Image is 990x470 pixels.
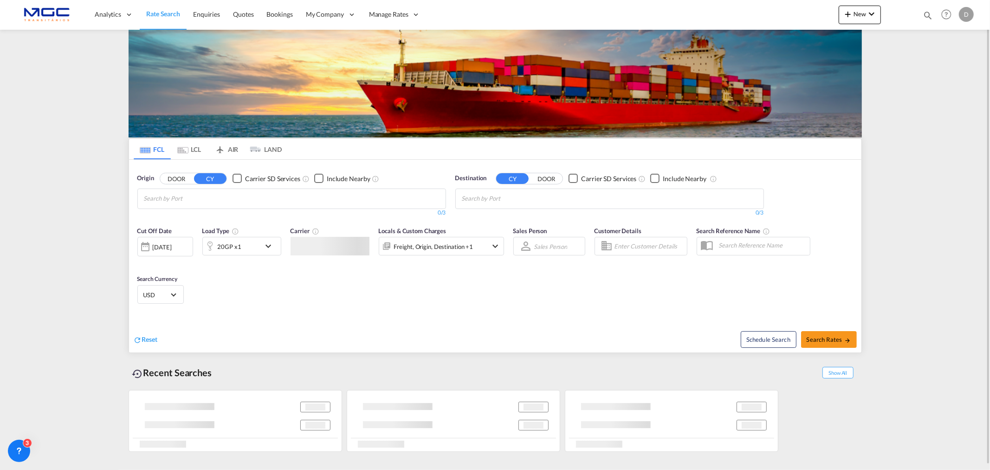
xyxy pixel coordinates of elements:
[314,174,370,183] md-checkbox: Checkbox No Ink
[369,10,408,19] span: Manage Rates
[581,174,636,183] div: Carrier SD Services
[129,30,862,137] img: LCL+%26+FCL+BACKGROUND.png
[844,337,851,344] md-icon: icon-arrow-right
[171,139,208,159] md-tab-item: LCL
[462,191,550,206] input: Chips input.
[959,7,974,22] div: D
[137,174,154,183] span: Origin
[379,237,504,255] div: Freight Origin Destination Factory Stuffingicon-chevron-down
[372,175,380,183] md-icon: Unchecked: Ignores neighbouring ports when fetching rates.Checked : Includes neighbouring ports w...
[714,238,810,252] input: Search Reference Name
[938,7,959,23] div: Help
[137,237,193,256] div: [DATE]
[839,6,881,24] button: icon-plus 400-fgNewicon-chevron-down
[615,239,684,253] input: Enter Customer Details
[144,191,232,206] input: Chips input.
[306,10,344,19] span: My Company
[663,174,706,183] div: Include Nearby
[923,10,933,20] md-icon: icon-magnify
[801,331,857,348] button: Search Ratesicon-arrow-right
[763,228,770,235] md-icon: Your search will be saved by the below given name
[95,10,121,19] span: Analytics
[233,10,253,18] span: Quotes
[202,237,281,255] div: 20GP x1icon-chevron-down
[14,4,77,25] img: 92835000d1c111ee8b33af35afdd26c7.png
[822,367,853,379] span: Show All
[513,227,547,235] span: Sales Person
[208,139,245,159] md-tab-item: AIR
[569,174,636,183] md-checkbox: Checkbox No Ink
[142,288,179,301] md-select: Select Currency: $ USDUnited States Dollar
[455,174,487,183] span: Destination
[312,228,319,235] md-icon: The selected Trucker/Carrierwill be displayed in the rate results If the rates are from another f...
[137,255,144,268] md-datepicker: Select
[842,10,877,18] span: New
[267,10,293,18] span: Bookings
[807,336,851,343] span: Search Rates
[327,174,370,183] div: Include Nearby
[394,240,473,253] div: Freight Origin Destination Factory Stuffing
[202,227,239,235] span: Load Type
[263,241,278,252] md-icon: icon-chevron-down
[490,241,501,252] md-icon: icon-chevron-down
[137,275,178,282] span: Search Currency
[302,175,310,183] md-icon: Unchecked: Search for CY (Container Yard) services for all selected carriers.Checked : Search for...
[160,173,193,184] button: DOOR
[842,8,854,20] md-icon: icon-plus 400-fg
[134,139,282,159] md-pagination-wrapper: Use the left and right arrow keys to navigate between tabs
[143,291,169,299] span: USD
[142,335,158,343] span: Reset
[129,362,216,383] div: Recent Searches
[214,144,226,151] md-icon: icon-airplane
[218,240,241,253] div: 20GP x1
[533,240,569,253] md-select: Sales Person
[194,173,226,184] button: CY
[638,175,646,183] md-icon: Unchecked: Search for CY (Container Yard) services for all selected carriers.Checked : Search for...
[245,174,300,183] div: Carrier SD Services
[938,7,954,22] span: Help
[142,189,236,206] md-chips-wrap: Chips container with autocompletion. Enter the text area, type text to search, and then use the u...
[233,174,300,183] md-checkbox: Checkbox No Ink
[650,174,706,183] md-checkbox: Checkbox No Ink
[496,173,529,184] button: CY
[137,209,446,217] div: 0/3
[697,227,770,235] span: Search Reference Name
[741,331,796,348] button: Note: By default Schedule search will only considerorigin ports, destination ports and cut off da...
[460,189,554,206] md-chips-wrap: Chips container with autocompletion. Enter the text area, type text to search, and then use the u...
[232,228,239,235] md-icon: icon-information-outline
[134,335,158,345] div: icon-refreshReset
[153,243,172,251] div: [DATE]
[146,10,180,18] span: Rate Search
[291,227,319,235] span: Carrier
[595,227,641,235] span: Customer Details
[134,139,171,159] md-tab-item: FCL
[379,227,446,235] span: Locals & Custom Charges
[530,173,563,184] button: DOOR
[137,227,172,235] span: Cut Off Date
[455,209,764,217] div: 0/3
[923,10,933,24] div: icon-magnify
[129,160,861,352] div: OriginDOOR CY Checkbox No InkUnchecked: Search for CY (Container Yard) services for all selected ...
[866,8,877,20] md-icon: icon-chevron-down
[245,139,282,159] md-tab-item: LAND
[134,336,142,344] md-icon: icon-refresh
[132,368,143,379] md-icon: icon-backup-restore
[193,10,220,18] span: Enquiries
[710,175,717,183] md-icon: Unchecked: Ignores neighbouring ports when fetching rates.Checked : Includes neighbouring ports w...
